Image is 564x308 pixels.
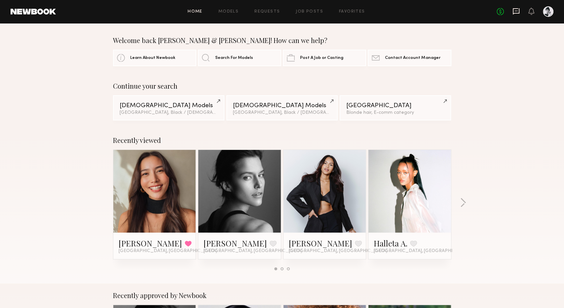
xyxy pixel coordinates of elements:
a: Search For Models [198,50,281,66]
a: [PERSON_NAME] [119,238,182,248]
div: Continue your search [113,82,451,90]
a: [PERSON_NAME] [204,238,267,248]
span: [GEOGRAPHIC_DATA], [GEOGRAPHIC_DATA] [289,248,387,254]
a: Learn About Newbook [113,50,196,66]
a: Favorites [339,10,365,14]
div: [DEMOGRAPHIC_DATA] Models [120,103,218,109]
span: [GEOGRAPHIC_DATA], [GEOGRAPHIC_DATA] [374,248,472,254]
a: Contact Account Manager [368,50,451,66]
a: Post A Job or Casting [283,50,366,66]
a: [DEMOGRAPHIC_DATA] Models[GEOGRAPHIC_DATA], Black / [DEMOGRAPHIC_DATA] [113,95,224,120]
div: Blonde hair, E-comm category [346,110,444,115]
a: [PERSON_NAME] [289,238,352,248]
div: Recently approved by Newbook [113,291,451,299]
div: [GEOGRAPHIC_DATA], Black / [DEMOGRAPHIC_DATA] [233,110,331,115]
a: Home [188,10,203,14]
div: [GEOGRAPHIC_DATA], Black / [DEMOGRAPHIC_DATA] [120,110,218,115]
a: [DEMOGRAPHIC_DATA] Models[GEOGRAPHIC_DATA], Black / [DEMOGRAPHIC_DATA] [226,95,338,120]
div: [DEMOGRAPHIC_DATA] Models [233,103,331,109]
div: Welcome back [PERSON_NAME] & [PERSON_NAME]! How can we help? [113,36,451,44]
span: [GEOGRAPHIC_DATA], [GEOGRAPHIC_DATA] [204,248,302,254]
span: Learn About Newbook [130,56,175,60]
a: Halleta A. [374,238,407,248]
div: [GEOGRAPHIC_DATA] [346,103,444,109]
span: [GEOGRAPHIC_DATA], [GEOGRAPHIC_DATA] [119,248,217,254]
span: Search For Models [215,56,253,60]
a: Requests [254,10,280,14]
span: Contact Account Manager [385,56,440,60]
a: Job Posts [296,10,323,14]
div: Recently viewed [113,136,451,144]
span: Post A Job or Casting [300,56,343,60]
a: Models [218,10,239,14]
a: [GEOGRAPHIC_DATA]Blonde hair, E-comm category [340,95,451,120]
